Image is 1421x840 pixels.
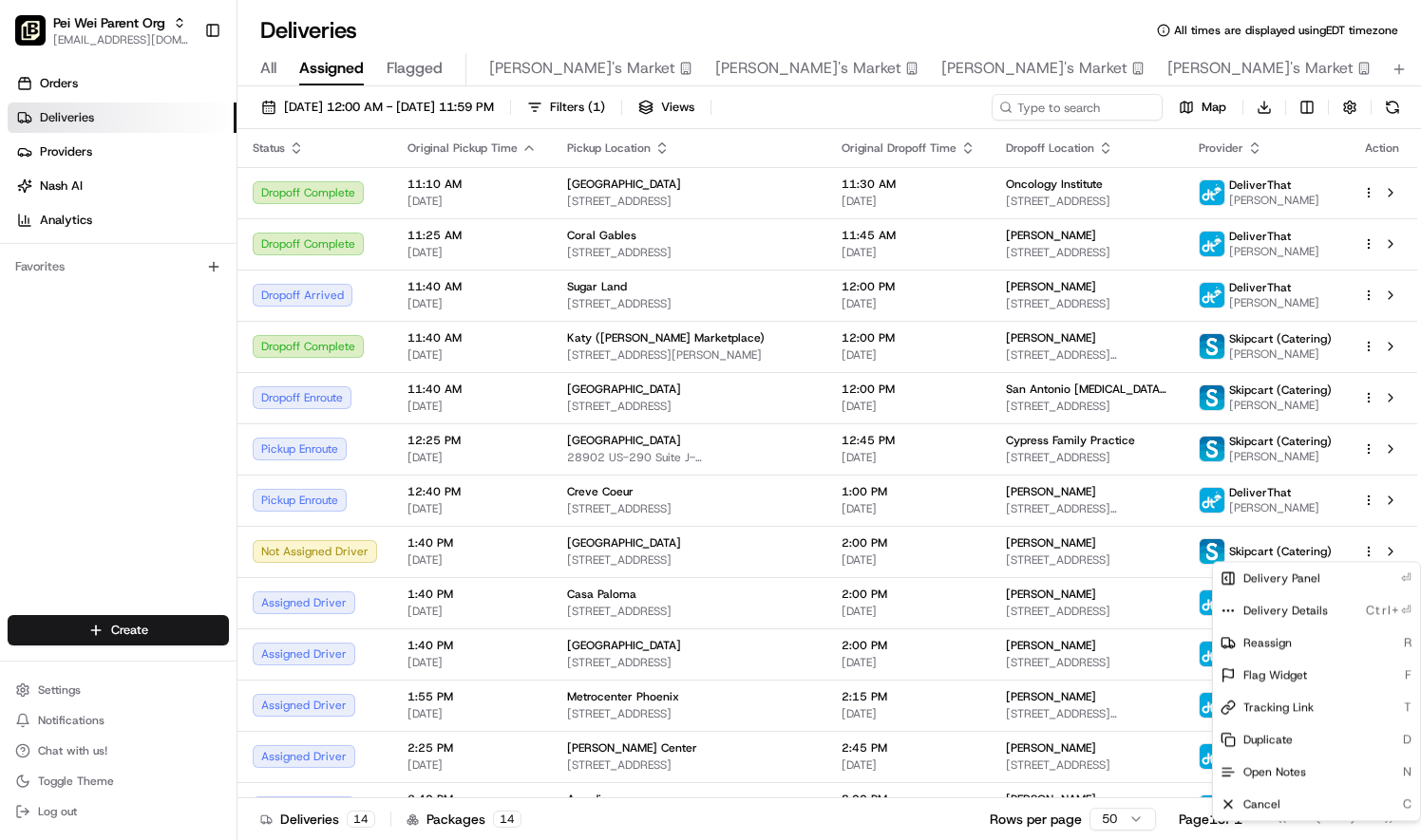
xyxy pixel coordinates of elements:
span: Reassign [1243,635,1292,650]
span: T [1404,699,1412,716]
span: D [1403,731,1412,748]
span: C [1403,795,1412,812]
span: N [1403,763,1412,780]
span: Ctrl+⏎ [1366,602,1412,619]
span: Flag Widget [1243,667,1307,682]
span: Tracking Link [1243,700,1314,715]
span: Cancel [1243,796,1280,812]
span: Open Notes [1243,764,1306,779]
span: Delivery Panel [1243,570,1320,586]
span: ⏎ [1401,569,1412,587]
span: Delivery Details [1243,603,1328,618]
span: Duplicate [1243,732,1293,747]
span: F [1405,666,1412,683]
span: R [1404,634,1412,651]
